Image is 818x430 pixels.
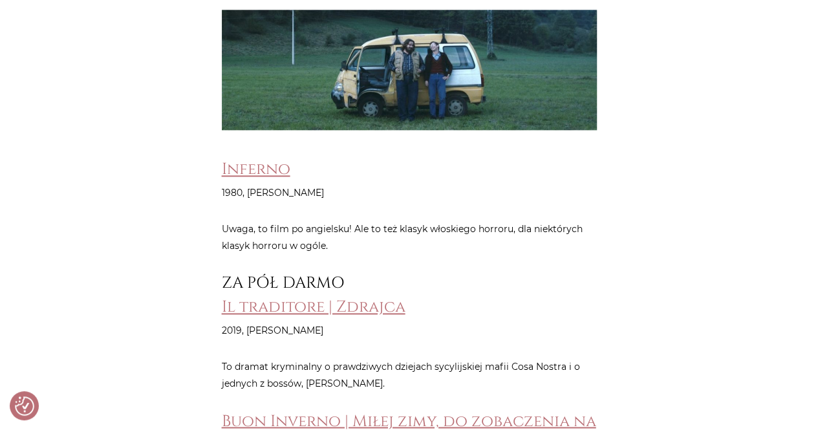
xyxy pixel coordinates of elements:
p: Uwaga, to film po angielsku! Ale to też klasyk włoskiego horroru, dla niektórych klasyk horroru w... [222,220,597,254]
h3: ZA PÓŁ DARMO [222,274,597,292]
button: Preferencje co do zgód [15,396,34,416]
a: Inferno [222,158,290,180]
img: Revisit consent button [15,396,34,416]
p: 1980, [PERSON_NAME] [222,184,597,201]
p: To dramat kryminalny o prawdziwych dziejach sycylijskiej mafii Cosa Nostra i o jednych z bossów, ... [222,358,597,392]
p: 2019, [PERSON_NAME] [222,322,597,339]
a: Il traditore | Zdrajca [222,296,405,317]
